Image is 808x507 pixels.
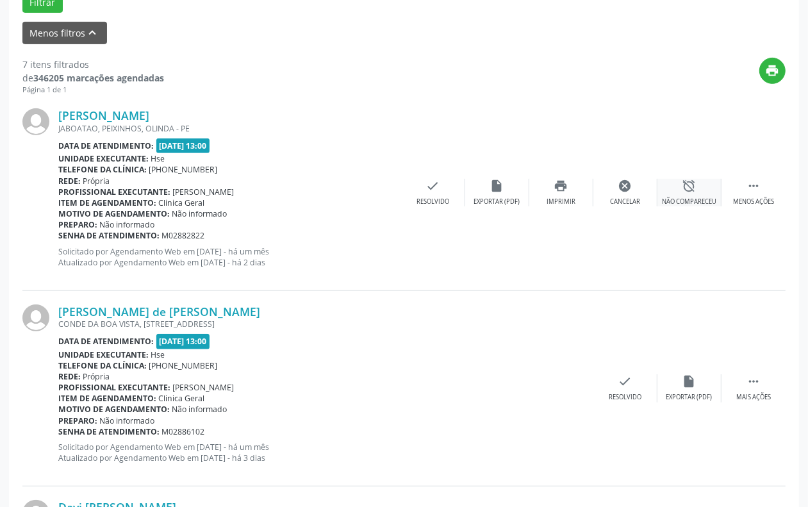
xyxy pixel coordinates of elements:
[58,371,81,382] b: Rede:
[58,336,154,347] b: Data de atendimento:
[766,63,780,78] i: print
[58,176,81,187] b: Rede:
[83,371,110,382] span: Própria
[58,442,593,463] p: Solicitado por Agendamento Web em [DATE] - há um mês Atualizado por Agendamento Web em [DATE] - h...
[156,334,210,349] span: [DATE] 13:00
[58,246,401,268] p: Solicitado por Agendamento Web em [DATE] - há um mês Atualizado por Agendamento Web em [DATE] - h...
[33,72,164,84] strong: 346205 marcações agendadas
[58,404,170,415] b: Motivo de agendamento:
[58,123,401,134] div: JABOATAO, PEIXINHOS, OLINDA - PE
[58,230,160,241] b: Senha de atendimento:
[759,58,786,84] button: print
[618,374,632,388] i: check
[22,304,49,331] img: img
[83,176,110,187] span: Própria
[58,140,154,151] b: Data de atendimento:
[22,85,164,96] div: Página 1 de 1
[58,187,170,197] b: Profissional executante:
[22,22,107,44] button: Menos filtroskeyboard_arrow_up
[86,26,100,40] i: keyboard_arrow_up
[662,197,716,206] div: Não compareceu
[151,153,165,164] span: Hse
[746,179,761,193] i: 
[151,349,165,360] span: Hse
[58,164,147,175] b: Telefone da clínica:
[58,360,147,371] b: Telefone da clínica:
[58,382,170,393] b: Profissional executante:
[618,179,632,193] i: cancel
[22,108,49,135] img: img
[554,179,568,193] i: print
[156,138,210,153] span: [DATE] 13:00
[100,219,155,230] span: Não informado
[149,360,218,371] span: [PHONE_NUMBER]
[682,374,697,388] i: insert_drive_file
[172,208,227,219] span: Não informado
[58,393,156,404] b: Item de agendamento:
[58,319,593,329] div: CONDE DA BOA VISTA, [STREET_ADDRESS]
[58,304,260,319] a: [PERSON_NAME] de [PERSON_NAME]
[173,382,235,393] span: [PERSON_NAME]
[159,197,205,208] span: Clinica Geral
[58,153,149,164] b: Unidade executante:
[736,393,771,402] div: Mais ações
[58,349,149,360] b: Unidade executante:
[162,426,205,437] span: M02886102
[547,197,575,206] div: Imprimir
[22,58,164,71] div: 7 itens filtrados
[58,219,97,230] b: Preparo:
[58,108,149,122] a: [PERSON_NAME]
[58,415,97,426] b: Preparo:
[682,179,697,193] i: alarm_off
[474,197,520,206] div: Exportar (PDF)
[609,393,641,402] div: Resolvido
[666,393,713,402] div: Exportar (PDF)
[416,197,449,206] div: Resolvido
[100,415,155,426] span: Não informado
[58,208,170,219] b: Motivo de agendamento:
[58,197,156,208] b: Item de agendamento:
[159,393,205,404] span: Clinica Geral
[162,230,205,241] span: M02882822
[746,374,761,388] i: 
[58,426,160,437] b: Senha de atendimento:
[610,197,640,206] div: Cancelar
[733,197,774,206] div: Menos ações
[173,187,235,197] span: [PERSON_NAME]
[426,179,440,193] i: check
[22,71,164,85] div: de
[490,179,504,193] i: insert_drive_file
[149,164,218,175] span: [PHONE_NUMBER]
[172,404,227,415] span: Não informado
